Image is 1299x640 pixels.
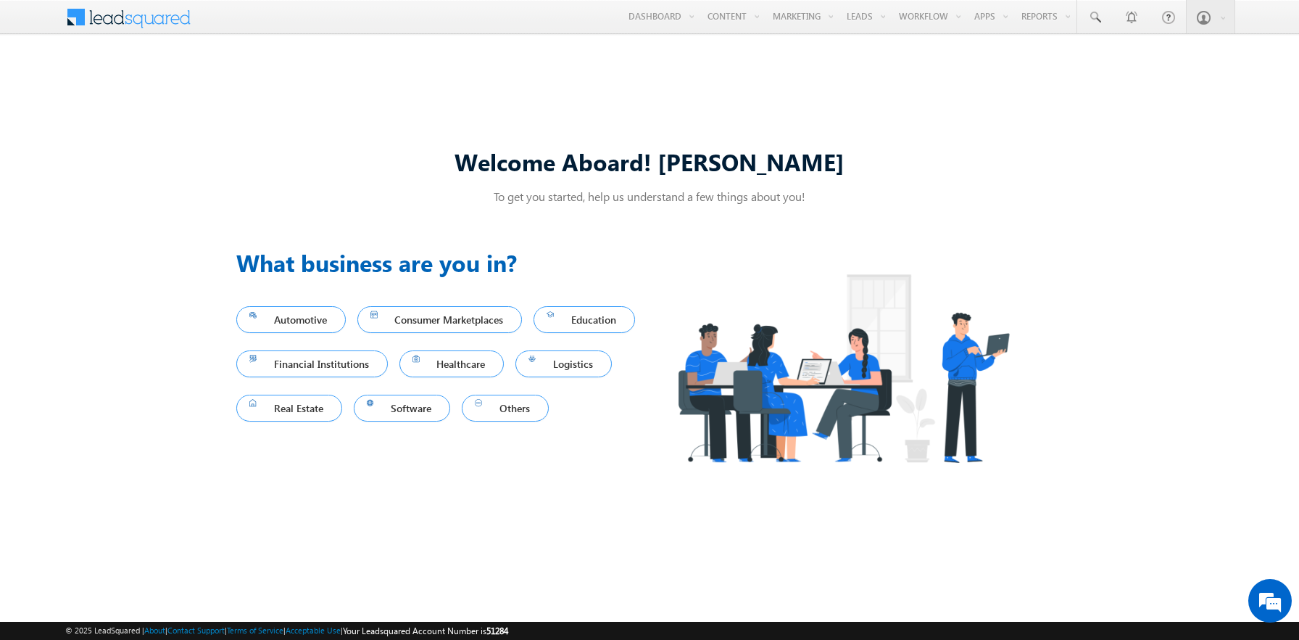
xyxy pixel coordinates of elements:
[236,189,1063,204] p: To get you started, help us understand a few things about you!
[547,310,622,329] span: Education
[475,398,536,418] span: Others
[343,625,508,636] span: Your Leadsquared Account Number is
[528,354,599,374] span: Logistics
[236,245,649,280] h3: What business are you in?
[236,146,1063,177] div: Welcome Aboard! [PERSON_NAME]
[65,624,508,638] span: © 2025 LeadSquared | | | | |
[286,625,341,635] a: Acceptable Use
[412,354,491,374] span: Healthcare
[367,398,438,418] span: Software
[249,310,333,329] span: Automotive
[249,398,329,418] span: Real Estate
[249,354,375,374] span: Financial Institutions
[486,625,508,636] span: 51284
[227,625,283,635] a: Terms of Service
[370,310,510,329] span: Consumer Marketplaces
[649,245,1037,491] img: Industry.png
[167,625,225,635] a: Contact Support
[144,625,165,635] a: About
